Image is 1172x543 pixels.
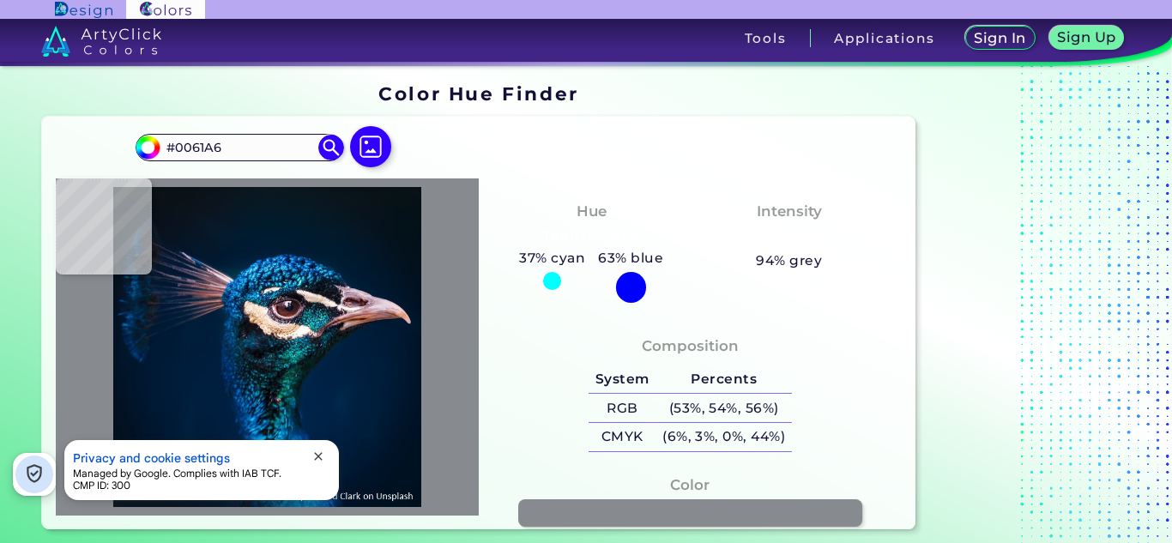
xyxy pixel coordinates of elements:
img: ArtyClick Design logo [55,2,112,18]
h5: CMYK [589,423,655,451]
h5: Sign Up [1060,31,1114,44]
h5: 37% cyan [513,247,592,269]
h5: Sign In [977,32,1024,45]
h5: (53%, 54%, 56%) [655,394,791,422]
h5: Percents [655,365,791,394]
h4: Composition [642,334,739,359]
h4: Intensity [757,199,822,224]
input: type color.. [160,136,320,160]
h5: System [589,365,655,394]
h5: 63% blue [592,247,670,269]
h4: Color [670,473,710,498]
h5: RGB [589,394,655,422]
h4: Hue [577,199,607,224]
img: icon picture [350,126,391,167]
h1: Color Hue Finder [378,81,578,106]
h5: (6%, 3%, 0%, 44%) [655,423,791,451]
h3: Tools [745,32,787,45]
h3: Applications [834,32,934,45]
iframe: Advertisement [922,76,1137,536]
img: logo_artyclick_colors_white.svg [41,26,162,57]
h3: Almost None [728,226,849,247]
a: Sign In [969,27,1031,49]
h5: 94% grey [756,250,822,272]
a: Sign Up [1053,27,1121,49]
img: img_pavlin.jpg [64,187,470,507]
img: icon search [318,135,344,160]
h3: Tealish Blue [535,226,648,247]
